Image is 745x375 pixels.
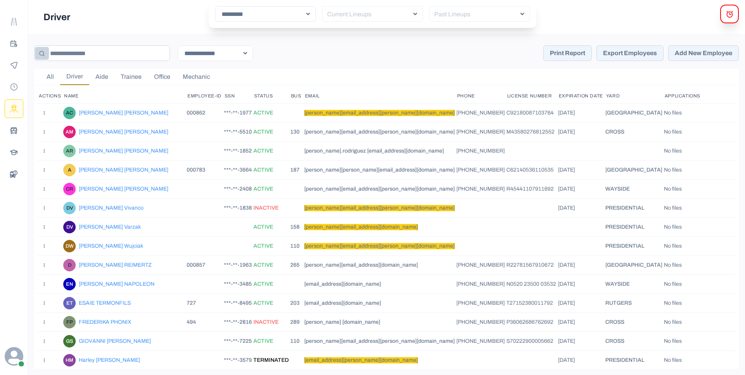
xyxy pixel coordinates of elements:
td: No files [663,160,736,179]
p: [PERSON_NAME][EMAIL_ADDRESS][PERSON_NAME][DOMAIN_NAME] [304,129,455,135]
td: No files [663,351,736,370]
p: PRESIDENTIAL [605,243,662,249]
p: C92180087103764 [506,110,556,116]
button: User Action [38,183,50,195]
p: [PHONE_NUMBER] [456,300,505,306]
p: GIOVANNI [PERSON_NAME] [79,338,151,344]
button: Buses [5,121,23,140]
button: Monitoring [5,56,23,75]
div: ANNA RODRIGUEZ VASQUEZ [66,145,73,157]
button: Print Report [543,45,592,61]
p: [DATE] [558,110,604,116]
p: ACTIVE [253,167,289,173]
p: 000857 [187,262,222,268]
button: User Action [38,354,50,366]
p: 203 [290,300,303,306]
p: [DATE] [558,186,604,192]
p: ACTIVE [253,300,289,306]
p: [PERSON_NAME] NAPOLEON [79,281,154,287]
p: [PHONE_NUMBER] [456,110,505,116]
th: Name [62,89,186,103]
p: [PERSON_NAME] [PERSON_NAME] [79,110,168,116]
p: Current Lineups [324,10,415,19]
p: ACTIVE [253,110,289,116]
td: No files [663,312,736,332]
p: 000862 [187,110,222,116]
p: [DATE] [558,357,604,363]
p: [DATE] [558,129,604,135]
a: Payroll [5,78,23,96]
button: User Action [38,202,50,214]
button: Trainee [114,69,148,85]
p: C62140536110535 [506,167,556,173]
td: No files [663,141,736,160]
th: SSN [223,89,253,103]
th: Employee-ID [186,89,223,103]
svg: avatar [5,347,23,366]
p: [GEOGRAPHIC_DATA] [605,110,662,116]
p: P36062686762692 [506,319,556,325]
button: User Action [38,145,50,157]
p: ACTIVE [253,338,289,344]
p: Export Employees [603,49,657,57]
p: 158 [290,224,303,230]
p: T27152380011792 [506,300,556,306]
p: [GEOGRAPHIC_DATA] [605,262,662,268]
p: 110 [290,338,303,344]
p: INACTIVE [253,205,289,211]
p: [PERSON_NAME] [PERSON_NAME] [79,186,168,192]
td: No files [663,217,736,236]
button: Aide [89,69,114,85]
p: [DATE] [558,281,604,287]
th: Actions [37,89,62,103]
p: ACTIVE [253,281,289,287]
p: [PERSON_NAME] [DOMAIN_NAME] [304,319,380,325]
p: WAYSIDE [605,281,662,287]
p: ESAIE TERMONFILS [79,300,131,306]
p: [PERSON_NAME] Varzak [79,224,141,230]
p: [PERSON_NAME][EMAIL_ADDRESS][PERSON_NAME][DOMAIN_NAME] [304,110,455,116]
td: No files [663,293,736,312]
p: 000783 [187,167,222,173]
div: ANTHONY A. COLASACCO [68,164,71,176]
p: [DATE] [558,262,604,268]
td: No files [663,236,736,255]
th: Phone [456,89,506,103]
p: [PERSON_NAME] Vivanco [79,205,144,211]
p: CROSS [605,129,662,135]
p: [DATE] [558,319,604,325]
a: Drivers [5,99,23,118]
p: [PERSON_NAME] [PERSON_NAME] [79,148,168,154]
p: FREDERIKA PHONIX [79,319,132,325]
p: M43580276812552 [506,129,556,135]
th: Applications [663,89,736,103]
p: 494 [187,319,222,325]
p: [DATE] [558,300,604,306]
td: No files [663,332,736,351]
p: [PERSON_NAME][PERSON_NAME][EMAIL_ADDRESS][DOMAIN_NAME] [304,167,455,173]
p: ACTIVE [253,262,289,268]
p: [PHONE_NUMBER] [456,129,505,135]
p: PRESIDENTIAL [605,357,662,363]
button: Route Templates [5,12,23,31]
div: ADAM CULLEN [66,107,73,119]
p: [PHONE_NUMBER] [456,338,505,344]
p: [PERSON_NAME][EMAIL_ADDRESS][DOMAIN_NAME] [304,262,418,268]
p: PRESIDENTIAL [605,224,662,230]
td: No files [663,103,736,122]
p: [PHONE_NUMBER] [456,319,505,325]
p: N0520 23500 03532 [506,281,556,287]
button: Export Employees [596,45,664,61]
div: Daniel Vivanco [66,202,73,214]
p: 265 [290,262,303,268]
p: [PHONE_NUMBER] [456,167,505,173]
div: ESAIE TERMONFILS [66,297,73,309]
p: 130 [290,129,303,135]
button: Add New Employee [668,45,739,61]
a: Schools [5,143,23,161]
button: User Action [38,107,50,119]
th: Bus [289,89,303,103]
button: Mechanic [177,69,216,85]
